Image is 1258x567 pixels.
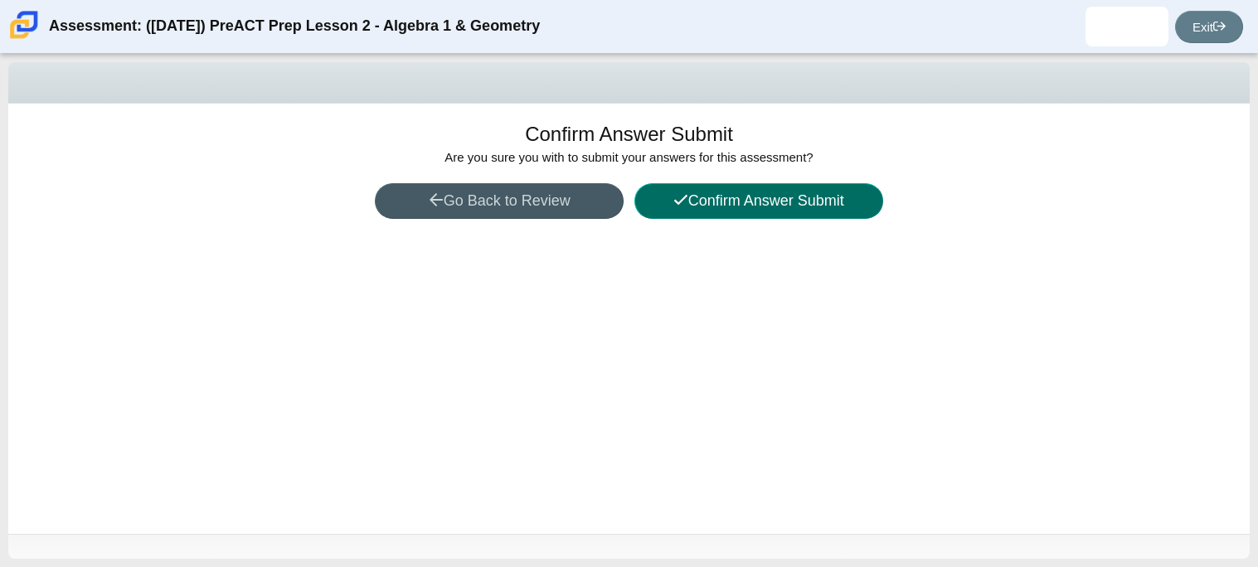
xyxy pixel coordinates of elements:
img: jayanna.allen.q2blqk [1114,13,1140,40]
img: Carmen School of Science & Technology [7,7,41,42]
button: Confirm Answer Submit [634,183,883,219]
a: Exit [1175,11,1243,43]
div: Assessment: ([DATE]) PreACT Prep Lesson 2 - Algebra 1 & Geometry [49,7,540,46]
span: Are you sure you with to submit your answers for this assessment? [444,150,813,164]
a: Carmen School of Science & Technology [7,31,41,45]
button: Go Back to Review [375,183,624,219]
h1: Confirm Answer Submit [525,120,733,148]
